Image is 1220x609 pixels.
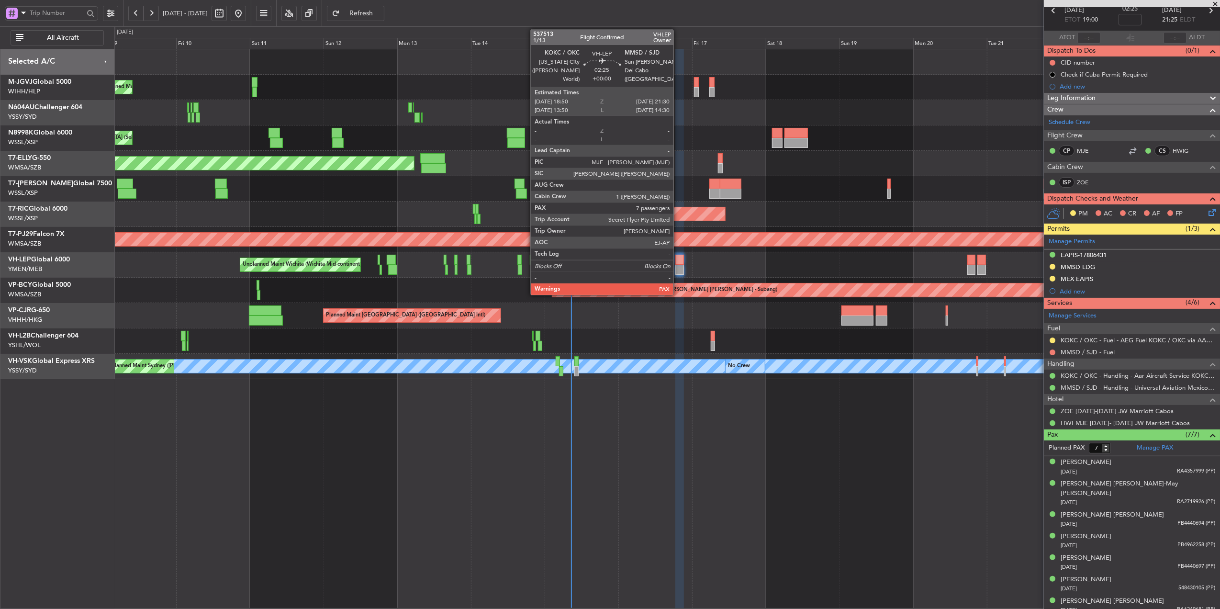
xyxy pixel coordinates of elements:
[1128,209,1136,219] span: CR
[1061,348,1115,356] a: MMSD / SJD - Fuel
[1061,585,1077,592] span: [DATE]
[8,366,37,375] a: YSSY/SYD
[8,104,34,111] span: N604AU
[8,205,67,212] a: T7-RICGlobal 6000
[1061,542,1077,549] span: [DATE]
[618,38,692,49] div: Thu 16
[1177,519,1215,528] span: PB4440694 (PP)
[1061,520,1077,528] span: [DATE]
[1162,15,1177,25] span: 21:25
[1177,563,1215,571] span: PB4440697 (PP)
[1047,323,1060,334] span: Fuel
[1060,287,1215,295] div: Add new
[342,10,381,17] span: Refresh
[1162,6,1182,15] span: [DATE]
[8,265,42,273] a: YMEN/MEB
[1178,584,1215,592] span: 548430105 (PP)
[8,256,70,263] a: VH-LEPGlobal 6000
[1177,541,1215,549] span: PB4962258 (PP)
[1047,359,1074,370] span: Handling
[8,163,41,172] a: WMSA/SZB
[8,256,31,263] span: VH-LEP
[1047,104,1063,115] span: Crew
[1077,32,1100,44] input: --:--
[326,308,486,323] div: Planned Maint [GEOGRAPHIC_DATA] ([GEOGRAPHIC_DATA] Intl)
[1061,383,1215,392] a: MMSD / SJD - Handling - Universal Aviation Mexico MMSD / SJD
[559,207,672,221] div: Planned Maint [GEOGRAPHIC_DATA] (Seletar)
[1047,298,1072,309] span: Services
[1049,237,1095,247] a: Manage Permits
[1061,564,1077,571] span: [DATE]
[8,341,41,350] a: YSHL/WOL
[8,180,112,187] a: T7-[PERSON_NAME]Global 7500
[1061,458,1111,467] div: [PERSON_NAME]
[987,38,1061,49] div: Tue 21
[1047,45,1096,56] span: Dispatch To-Dos
[8,307,31,314] span: VP-CJR
[8,79,71,85] a: M-JGVJGlobal 5000
[8,282,71,288] a: VP-BCYGlobal 5000
[1061,479,1215,498] div: [PERSON_NAME] [PERSON_NAME]-May [PERSON_NAME]
[102,38,176,49] div: Thu 9
[1064,15,1080,25] span: ETOT
[243,258,361,272] div: Unplanned Maint Wichita (Wichita Mid-continent)
[30,6,84,20] input: Trip Number
[1061,263,1095,271] div: MMSD LDG
[1154,146,1170,156] div: CS
[545,38,618,49] div: Wed 15
[1047,162,1083,173] span: Cabin Crew
[8,290,41,299] a: WMSA/SZB
[1049,118,1090,127] a: Schedule Crew
[327,6,384,21] button: Refresh
[1083,15,1098,25] span: 19:00
[8,307,50,314] a: VP-CJRG-650
[1104,209,1112,219] span: AC
[1061,597,1164,606] div: [PERSON_NAME] [PERSON_NAME]
[1186,224,1199,234] span: (1/3)
[1061,532,1111,541] div: [PERSON_NAME]
[8,104,82,111] a: N604AUChallenger 604
[1186,429,1199,440] span: (7/7)
[1177,467,1215,475] span: RA4357999 (PP)
[117,28,133,36] div: [DATE]
[1137,443,1173,453] a: Manage PAX
[766,38,839,49] div: Sat 18
[1061,275,1093,283] div: MEX EAPIS
[176,38,250,49] div: Fri 10
[8,138,38,147] a: WSSL/XSP
[1047,224,1070,235] span: Permits
[1061,499,1077,506] span: [DATE]
[105,359,223,373] div: Unplanned Maint Sydney ([PERSON_NAME] Intl)
[1061,468,1077,475] span: [DATE]
[1060,82,1215,90] div: Add new
[1047,130,1083,141] span: Flight Crew
[1175,209,1183,219] span: FP
[1186,45,1199,56] span: (0/1)
[8,358,95,364] a: VH-VSKGlobal Express XRS
[8,358,32,364] span: VH-VSK
[728,359,750,373] div: No Crew
[8,129,72,136] a: N8998KGlobal 6000
[8,231,33,237] span: T7-PJ29
[25,34,101,41] span: All Aircraft
[1122,4,1138,14] span: 02:25
[1077,178,1098,187] a: ZOE
[1061,372,1215,380] a: KOKC / OKC - Handling - Aar Aircraft Service KOKC / OKC
[8,189,38,197] a: WSSL/XSP
[1049,443,1085,453] label: Planned PAX
[1189,33,1205,43] span: ALDT
[1064,6,1084,15] span: [DATE]
[8,332,31,339] span: VH-L2B
[1059,33,1075,43] span: ATOT
[1152,209,1160,219] span: AF
[555,283,778,297] div: Planned Maint [GEOGRAPHIC_DATA] (Sultan [PERSON_NAME] [PERSON_NAME] - Subang)
[1061,251,1107,259] div: EAPIS-17806431
[1061,70,1148,79] div: Check if Cuba Permit Required
[839,38,913,49] div: Sun 19
[1061,553,1111,563] div: [PERSON_NAME]
[1173,147,1194,155] a: HWIG
[1047,394,1063,405] span: Hotel
[8,316,42,324] a: VHHH/HKG
[8,332,78,339] a: VH-L2BChallenger 604
[1047,93,1096,104] span: Leg Information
